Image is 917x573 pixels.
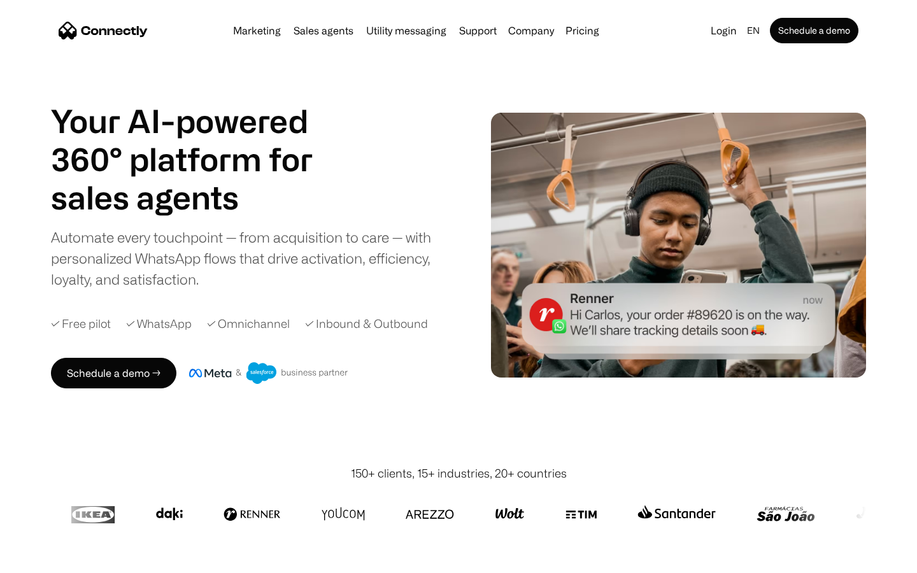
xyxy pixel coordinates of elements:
[305,315,428,332] div: ✓ Inbound & Outbound
[770,18,858,43] a: Schedule a demo
[51,315,111,332] div: ✓ Free pilot
[454,25,502,36] a: Support
[51,178,344,216] h1: sales agents
[13,549,76,569] aside: Language selected: English
[189,362,348,384] img: Meta and Salesforce business partner badge.
[361,25,451,36] a: Utility messaging
[747,22,760,39] div: en
[126,315,192,332] div: ✓ WhatsApp
[508,22,554,39] div: Company
[228,25,286,36] a: Marketing
[288,25,359,36] a: Sales agents
[207,315,290,332] div: ✓ Omnichannel
[51,358,176,388] a: Schedule a demo →
[706,22,742,39] a: Login
[25,551,76,569] ul: Language list
[51,227,452,290] div: Automate every touchpoint — from acquisition to care — with personalized WhatsApp flows that driv...
[560,25,604,36] a: Pricing
[351,465,567,482] div: 150+ clients, 15+ industries, 20+ countries
[51,102,344,178] h1: Your AI-powered 360° platform for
